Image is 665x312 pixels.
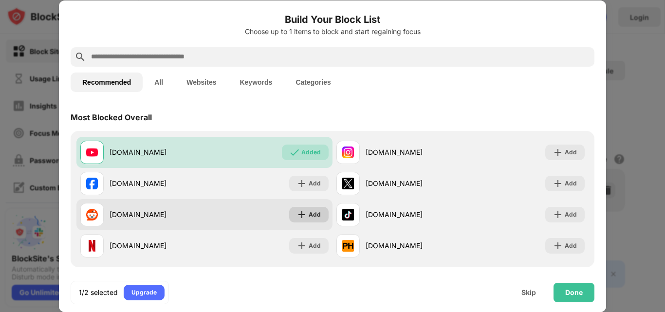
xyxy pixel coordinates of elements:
img: favicons [86,178,98,189]
button: Websites [175,73,228,92]
div: [DOMAIN_NAME] [366,178,461,188]
div: [DOMAIN_NAME] [366,209,461,220]
img: favicons [86,240,98,252]
img: favicons [86,209,98,220]
button: Recommended [71,73,143,92]
div: [DOMAIN_NAME] [366,147,461,157]
div: Most Blocked Overall [71,112,152,122]
button: All [143,73,175,92]
img: favicons [86,147,98,158]
div: Add [565,179,577,188]
div: Add [565,210,577,220]
div: Added [301,147,321,157]
img: search.svg [74,51,86,63]
div: Skip [521,289,536,296]
div: [DOMAIN_NAME] [110,147,204,157]
div: [DOMAIN_NAME] [110,209,204,220]
div: [DOMAIN_NAME] [366,240,461,251]
div: Add [565,241,577,251]
div: Choose up to 1 items to block and start regaining focus [71,28,594,36]
div: Upgrade [131,288,157,297]
button: Categories [284,73,342,92]
button: Keywords [228,73,284,92]
div: Add [309,210,321,220]
img: favicons [342,178,354,189]
div: Done [565,289,583,296]
div: 1/2 selected [79,288,118,297]
img: favicons [342,147,354,158]
img: favicons [342,209,354,220]
h6: Build Your Block List [71,12,594,27]
div: [DOMAIN_NAME] [110,178,204,188]
div: [DOMAIN_NAME] [110,240,204,251]
div: Add [565,147,577,157]
div: Add [309,241,321,251]
div: Add [309,179,321,188]
img: favicons [342,240,354,252]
